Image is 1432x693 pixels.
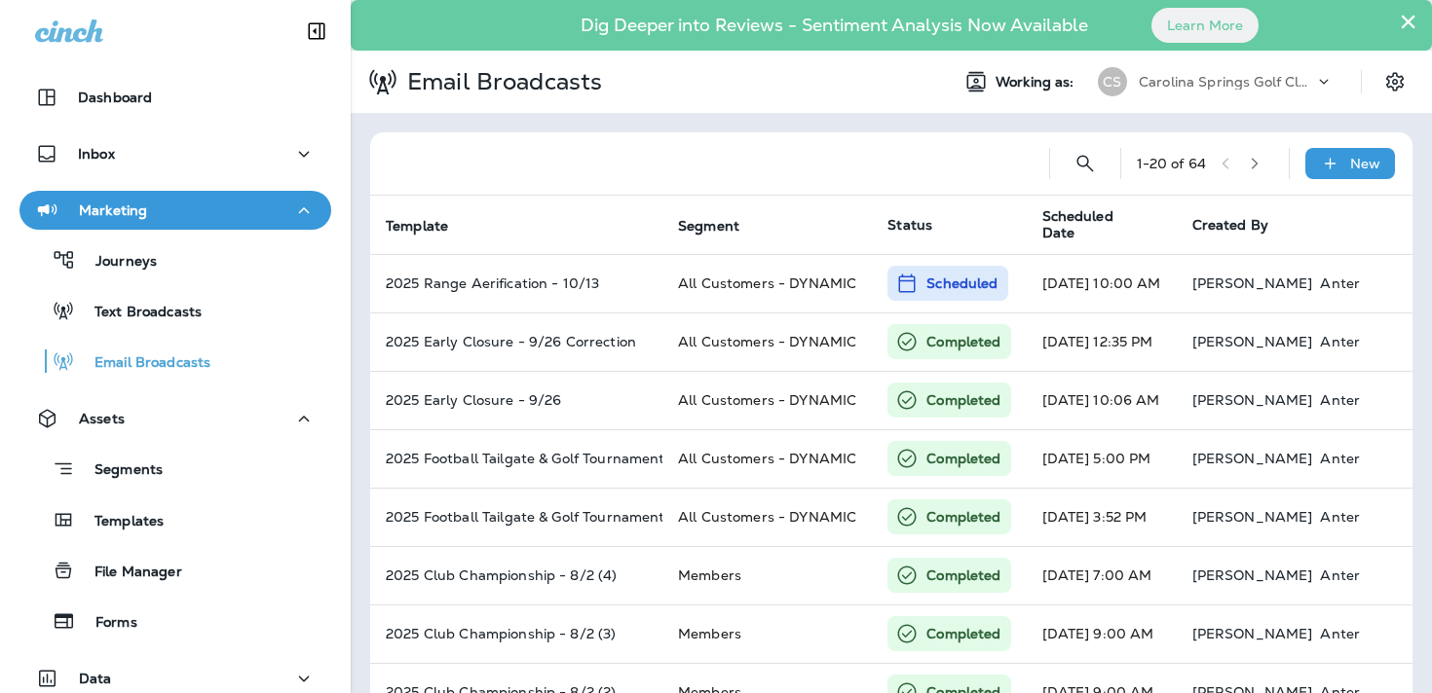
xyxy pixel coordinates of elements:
p: [PERSON_NAME] [1192,392,1313,408]
p: Text Broadcasts [75,304,202,322]
p: [PERSON_NAME] [1192,626,1313,641]
p: Completed [926,390,1000,410]
p: Marketing [79,202,147,218]
p: New [1350,156,1380,171]
p: Completed [926,332,1000,351]
p: Forms [76,614,137,633]
p: Anter [1320,451,1360,466]
p: Anter [1320,392,1360,408]
button: Close [1399,6,1417,37]
button: Journeys [19,239,331,280]
td: [DATE] 10:00 AM [1027,254,1177,312]
span: All Customers - DYNAMIC [678,333,856,350]
p: Inbox [78,146,115,162]
span: Working as: [996,74,1078,91]
td: [DATE] 7:00 AM [1027,546,1177,604]
p: [PERSON_NAME] [1192,567,1313,583]
span: Scheduled Date [1042,208,1144,241]
span: Template [386,218,448,235]
button: Forms [19,601,331,641]
p: [PERSON_NAME] [1192,275,1313,291]
td: [DATE] 10:06 AM [1027,371,1177,429]
p: Email Broadcasts [399,67,602,96]
p: 2025 Early Closure - 9/26 Correction [386,334,647,349]
p: Carolina Springs Golf Club [1139,74,1314,90]
button: Dashboard [19,78,331,117]
span: All Customers - DYNAMIC [678,391,856,409]
p: 2025 Range Aerification - 10/13 [386,275,647,291]
span: Members [678,566,741,584]
span: Segment [678,218,739,235]
p: 2025 Football Tailgate & Golf Tournament - 8/23 [386,509,647,525]
button: Marketing [19,191,331,230]
span: Segment [678,217,765,235]
p: Dig Deeper into Reviews - Sentiment Analysis Now Available [524,22,1145,28]
p: File Manager [75,564,182,582]
p: 2025 Football Tailgate & Golf Tournament - 8/23 (2) [386,451,647,466]
p: 2025 Club Championship - 8/2 (4) [386,567,647,583]
p: Completed [926,507,1000,527]
button: Assets [19,399,331,438]
p: Completed [926,449,1000,468]
div: CS [1098,67,1127,96]
span: All Customers - DYNAMIC [678,450,856,467]
p: Dashboard [78,90,152,105]
p: Data [79,671,112,686]
button: Email Broadcasts [19,341,331,382]
p: Completed [926,565,1000,585]
td: [DATE] 5:00 PM [1027,429,1177,488]
p: 2025 Early Closure - 9/26 [386,392,647,408]
button: Templates [19,499,331,540]
span: Created By [1192,216,1268,234]
span: All Customers - DYNAMIC [678,274,856,292]
p: [PERSON_NAME] [1192,451,1313,466]
span: Template [386,217,473,235]
p: Scheduled [926,274,998,293]
p: Journeys [76,253,157,272]
p: 2025 Club Championship - 8/2 (3) [386,626,647,641]
p: [PERSON_NAME] [1192,509,1313,525]
p: Anter [1320,567,1360,583]
span: All Customers - DYNAMIC [678,508,856,526]
p: Anter [1320,509,1360,525]
button: Text Broadcasts [19,290,331,331]
p: [PERSON_NAME] [1192,334,1313,349]
td: [DATE] 9:00 AM [1027,604,1177,663]
div: 1 - 20 of 64 [1137,156,1206,171]
button: File Manager [19,550,331,591]
span: Members [678,625,741,642]
p: Anter [1320,334,1360,349]
p: Completed [926,624,1000,643]
p: Templates [75,513,164,531]
button: Search Email Broadcasts [1066,144,1105,183]
p: Anter [1320,626,1360,641]
button: Learn More [1151,8,1259,43]
p: Anter [1320,275,1360,291]
p: Email Broadcasts [75,354,210,373]
td: [DATE] 3:52 PM [1027,488,1177,546]
button: Inbox [19,134,331,173]
p: Assets [79,411,125,426]
p: Segments [75,461,163,481]
span: Status [887,216,932,234]
span: Scheduled Date [1042,208,1169,241]
td: [DATE] 12:35 PM [1027,312,1177,371]
button: Collapse Sidebar [289,12,344,51]
button: Segments [19,448,331,490]
button: Settings [1377,64,1413,99]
